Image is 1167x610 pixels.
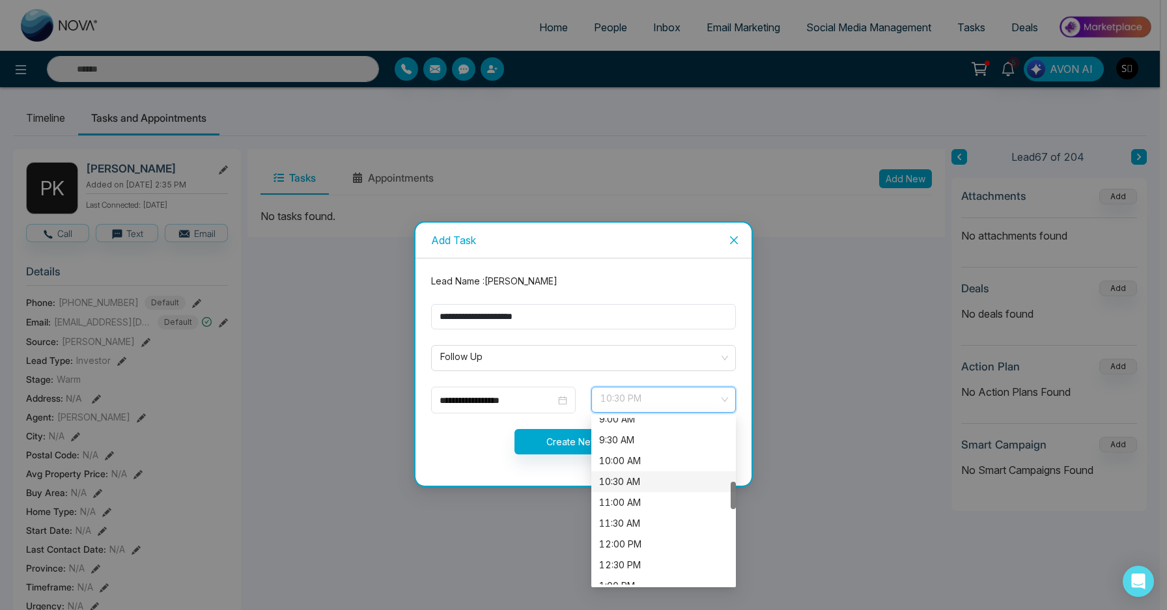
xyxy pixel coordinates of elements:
div: 12:30 PM [591,555,736,575]
div: 9:30 AM [599,433,728,447]
div: 1:00 PM [599,579,728,593]
span: Follow Up [440,347,727,369]
div: 12:00 PM [591,534,736,555]
div: 9:30 AM [591,430,736,451]
div: Add Task [431,233,736,247]
span: close [729,235,739,245]
div: 10:00 AM [591,451,736,471]
div: 9:00 AM [599,412,728,426]
div: 9:00 AM [591,409,736,430]
div: 1:00 PM [591,575,736,596]
div: 11:30 AM [599,516,728,531]
div: 11:00 AM [599,495,728,510]
span: 10:30 PM [600,389,727,411]
div: 12:30 PM [599,558,728,572]
div: Open Intercom Messenger [1123,566,1154,597]
div: 11:00 AM [591,492,736,513]
div: 11:30 AM [591,513,736,534]
button: Create New Task [514,429,653,454]
div: 12:00 PM [599,537,728,551]
div: Lead Name : [PERSON_NAME] [423,274,744,288]
button: Close [716,223,752,258]
div: 10:30 AM [599,475,728,489]
div: 10:00 AM [599,454,728,468]
div: 10:30 AM [591,471,736,492]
